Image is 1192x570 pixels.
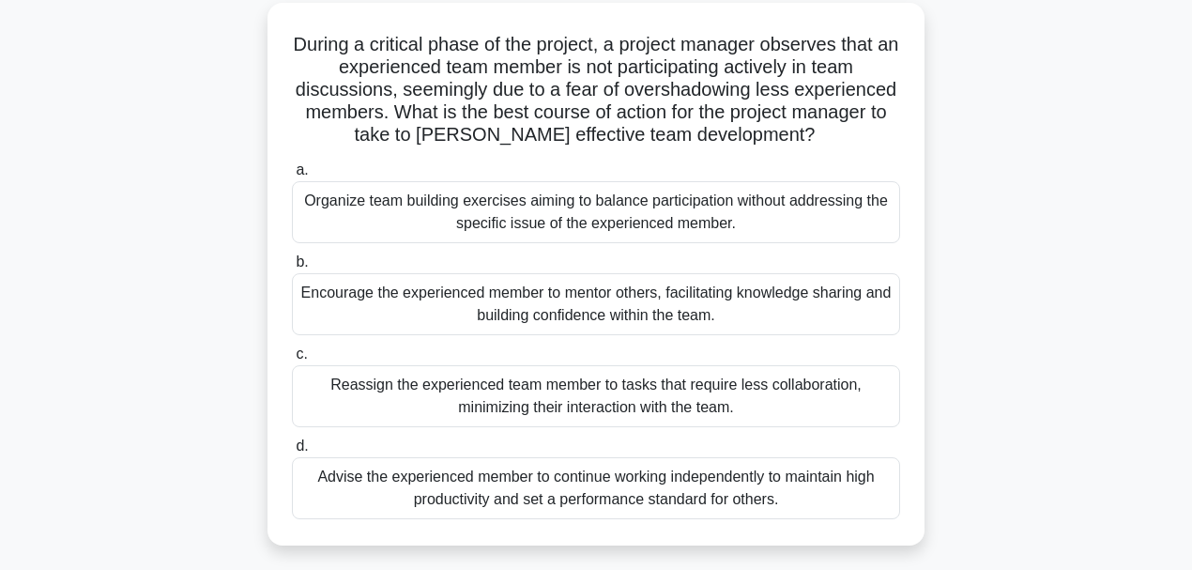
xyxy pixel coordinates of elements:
h5: During a critical phase of the project, a project manager observes that an experienced team membe... [290,33,902,147]
span: b. [296,254,308,270]
span: d. [296,438,308,454]
span: a. [296,162,308,177]
div: Encourage the experienced member to mentor others, facilitating knowledge sharing and building co... [292,273,900,335]
span: c. [296,346,307,362]
div: Advise the experienced member to continue working independently to maintain high productivity and... [292,457,900,519]
div: Organize team building exercises aiming to balance participation without addressing the specific ... [292,181,900,243]
div: Reassign the experienced team member to tasks that require less collaboration, minimizing their i... [292,365,900,427]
